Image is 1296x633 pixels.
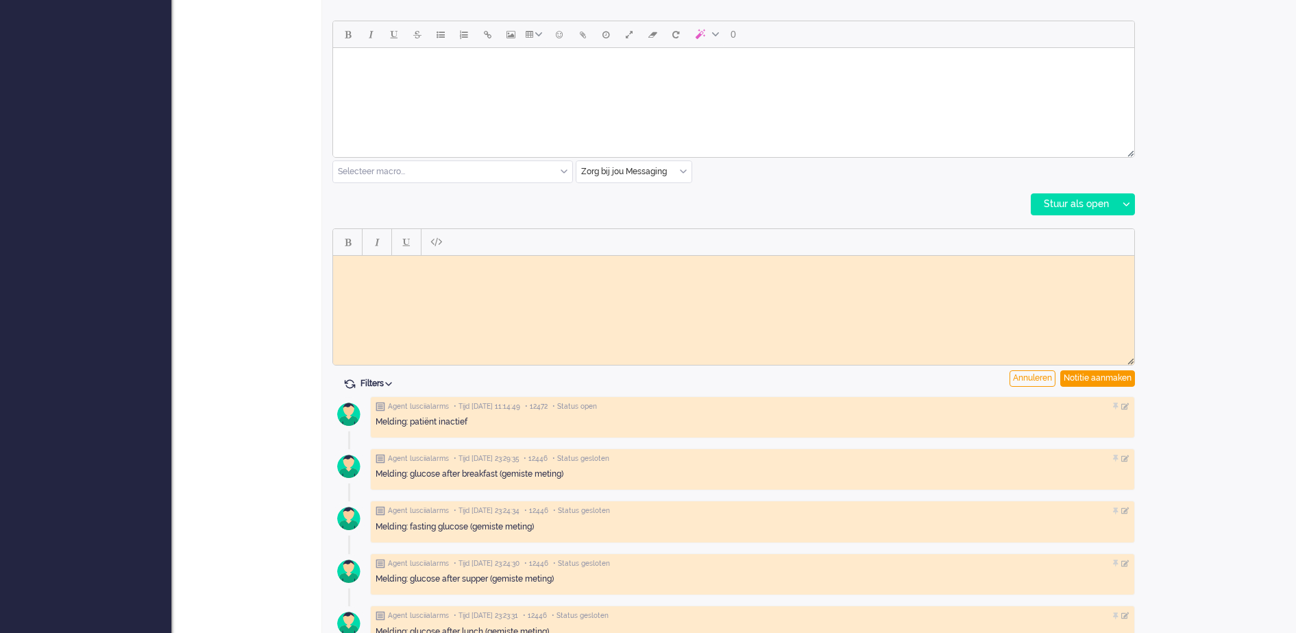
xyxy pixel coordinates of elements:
img: ic_note_grey.svg [376,611,385,621]
div: Melding: glucose after breakfast (gemiste meting) [376,468,1129,480]
span: Filters [360,379,397,388]
img: ic_note_grey.svg [376,559,385,569]
img: avatar [332,397,366,431]
div: Melding: patiënt inactief [376,416,1129,428]
div: Stuur als open [1031,194,1117,215]
span: Agent lusciialarms [388,454,449,464]
img: avatar [332,449,366,483]
span: • Tijd [DATE] 23:23:31 [454,611,518,621]
span: • Tijd [DATE] 11:14:49 [454,402,520,411]
div: Notitie aanmaken [1060,370,1135,387]
span: • 12446 [523,611,547,621]
button: Strikethrough [406,23,429,46]
span: Agent lusciialarms [388,611,449,621]
button: Italic [359,23,382,46]
button: Underline [395,230,418,254]
span: • Status gesloten [553,506,610,516]
button: Paste plain text [424,230,448,254]
span: • 12446 [524,506,548,516]
button: Insert/edit link [476,23,499,46]
button: Underline [382,23,406,46]
span: • Tijd [DATE] 23:29:35 [454,454,519,464]
iframe: Rich Text Area [333,48,1134,145]
button: Fullscreen [618,23,641,46]
img: ic_note_grey.svg [376,454,385,464]
button: Insert/edit image [499,23,522,46]
button: Bold [336,230,359,254]
img: avatar [332,554,366,588]
span: • Status open [552,402,597,411]
div: Melding: glucose after supper (gemiste meting) [376,573,1129,585]
button: Bullet list [429,23,452,46]
img: avatar [332,501,366,536]
div: Resize [1123,145,1134,157]
div: Resize [1123,353,1134,365]
span: • Tijd [DATE] 23:24:30 [454,559,519,569]
div: Annuleren [1010,370,1055,387]
button: Delay message [594,23,618,46]
button: Bold [336,23,359,46]
span: Agent lusciialarms [388,402,449,411]
button: Emoticons [548,23,571,46]
button: Italic [365,230,389,254]
button: 0 [724,23,742,46]
img: ic_note_grey.svg [376,402,385,411]
span: Agent lusciialarms [388,559,449,569]
button: Reset content [664,23,687,46]
span: • 12446 [524,559,548,569]
button: Numbered list [452,23,476,46]
button: AI [687,23,724,46]
span: Agent lusciialarms [388,506,449,516]
span: • Tijd [DATE] 23:24:34 [454,506,519,516]
img: ic_note_grey.svg [376,506,385,516]
div: Melding: fasting glucose (gemiste meting) [376,521,1129,533]
span: • 12446 [524,454,548,464]
span: • 12472 [525,402,548,411]
button: Add attachment [571,23,594,46]
span: • Status gesloten [552,454,609,464]
span: • Status gesloten [552,611,609,621]
span: • Status gesloten [553,559,610,569]
span: 0 [731,29,736,40]
button: Clear formatting [641,23,664,46]
button: Table [522,23,548,46]
iframe: Rich Text Area [333,256,1134,353]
